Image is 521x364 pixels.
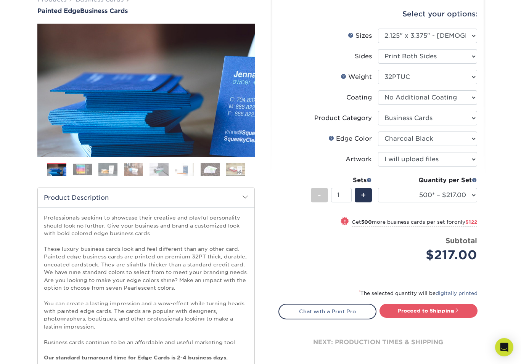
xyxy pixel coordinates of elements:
div: Artwork [346,155,372,164]
img: Business Cards 08 [226,163,245,176]
div: $217.00 [384,246,477,264]
img: Business Cards 07 [201,163,220,176]
img: Business Cards 06 [175,163,194,176]
img: Business Cards 02 [73,164,92,175]
a: Painted EdgeBusiness Cards [37,7,255,14]
span: - [318,189,321,201]
img: Business Cards 03 [98,163,117,176]
div: Sides [355,52,372,61]
div: Weight [341,72,372,82]
div: Sets [311,176,372,185]
div: Quantity per Set [378,176,477,185]
div: Edge Color [328,134,372,143]
img: Business Cards 04 [124,163,143,176]
span: $122 [465,219,477,225]
a: digitally printed [436,290,478,296]
strong: 500 [361,219,372,225]
h1: Business Cards [37,7,255,14]
div: Coating [346,93,372,102]
img: Business Cards 01 [47,160,66,180]
span: ! [344,218,346,226]
span: + [361,189,366,201]
span: only [454,219,477,225]
span: Painted Edge [37,7,80,14]
a: Chat with a Print Pro [278,304,376,319]
small: The selected quantity will be [359,290,478,296]
p: Professionals seeking to showcase their creative and playful personality should look no further. ... [44,214,248,361]
div: Open Intercom Messenger [495,338,513,356]
strong: Our standard turnaround time for Edge Cards is 2-4 business days. [44,354,228,361]
div: Sizes [348,31,372,40]
img: Business Cards 05 [150,163,169,176]
small: Get more business cards per set for [352,219,477,227]
h2: Product Description [38,188,254,207]
div: Product Category [314,114,372,123]
strong: Subtotal [445,236,477,245]
a: Proceed to Shipping [379,304,478,317]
